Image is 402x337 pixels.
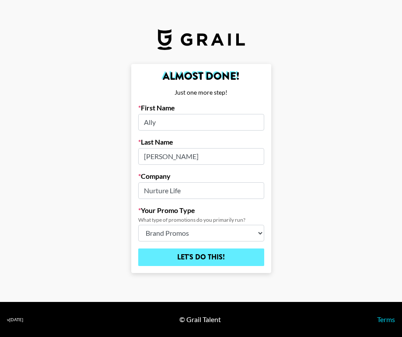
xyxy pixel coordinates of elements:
div: © Grail Talent [179,315,221,324]
a: Terms [377,315,395,323]
label: First Name [138,103,264,112]
div: What type of promotions do you primarily run? [138,216,264,223]
input: Company [138,182,264,199]
label: Company [138,172,264,181]
input: Last Name [138,148,264,165]
label: Last Name [138,138,264,146]
input: Let's Do This! [138,248,264,266]
input: First Name [138,114,264,131]
h2: Almost Done! [138,71,264,82]
div: Just one more step! [138,89,264,96]
div: v [DATE] [7,317,23,323]
img: Grail Talent Logo [157,29,245,50]
label: Your Promo Type [138,206,264,215]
